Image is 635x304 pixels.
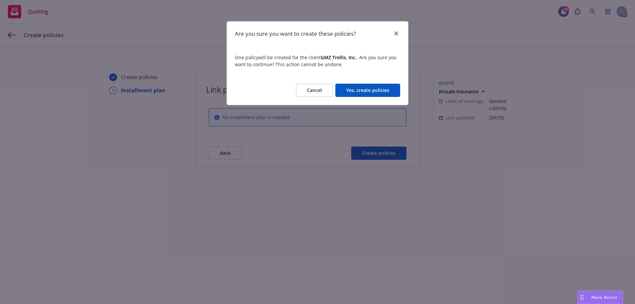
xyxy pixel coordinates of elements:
button: Yes, create policies [335,84,400,97]
span: Nova Assist [591,294,617,300]
span: One policy will be created for the client . Are you sure you want to continue? This action cannot... [235,54,400,68]
h1: Are you sure you want to create these policies? [235,29,356,38]
a: close [392,29,400,37]
button: Cancel [296,84,333,97]
strong: GMZ Trellis, Inc. [321,54,357,61]
div: Drag to move [578,291,586,304]
button: Nova Assist [577,291,623,304]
